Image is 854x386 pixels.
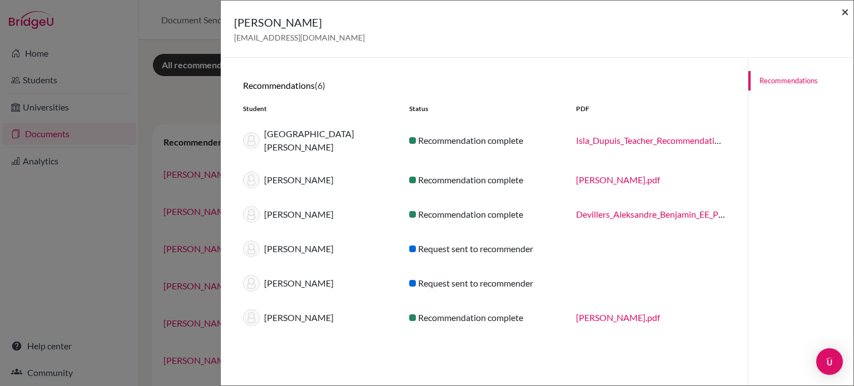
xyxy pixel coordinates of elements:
[243,172,260,188] img: thumb_default-9baad8e6c595f6d87dbccf3bc005204999cb094ff98a76d4c88bb8097aa52fd3.png
[401,208,567,221] div: Recommendation complete
[401,134,567,147] div: Recommendation complete
[234,33,365,42] span: [EMAIL_ADDRESS][DOMAIN_NAME]
[235,172,401,188] div: [PERSON_NAME]
[243,275,260,292] img: thumb_default-9baad8e6c595f6d87dbccf3bc005204999cb094ff98a76d4c88bb8097aa52fd3.png
[748,71,853,91] a: Recommendations
[841,5,849,18] button: Close
[401,173,567,187] div: Recommendation complete
[576,174,660,185] a: [PERSON_NAME].pdf
[243,80,726,91] h6: Recommendations
[235,127,401,154] div: [GEOGRAPHIC_DATA][PERSON_NAME]
[401,242,567,255] div: Request sent to recommender
[576,312,660,323] a: [PERSON_NAME].pdf
[234,14,365,31] h5: [PERSON_NAME]
[243,240,260,257] img: thumb_default-9baad8e6c595f6d87dbccf3bc005204999cb094ff98a76d4c88bb8097aa52fd3.png
[576,135,739,146] a: Isla_Dupuis_Teacher_Recommendation.pdf
[401,277,567,290] div: Request sent to recommender
[401,104,567,114] div: Status
[235,206,401,223] div: [PERSON_NAME]
[816,348,843,375] div: Open Intercom Messenger
[401,311,567,324] div: Recommendation complete
[568,104,734,114] div: PDF
[235,240,401,257] div: [PERSON_NAME]
[235,275,401,292] div: [PERSON_NAME]
[243,309,260,326] img: thumb_default-9baad8e6c595f6d87dbccf3bc005204999cb094ff98a76d4c88bb8097aa52fd3.png
[243,132,260,149] img: thumb_default-9baad8e6c595f6d87dbccf3bc005204999cb094ff98a76d4c88bb8097aa52fd3.png
[235,104,401,114] div: Student
[235,309,401,326] div: [PERSON_NAME]
[243,206,260,223] img: thumb_default-9baad8e6c595f6d87dbccf3bc005204999cb094ff98a76d4c88bb8097aa52fd3.png
[841,3,849,19] span: ×
[315,80,325,91] span: (6)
